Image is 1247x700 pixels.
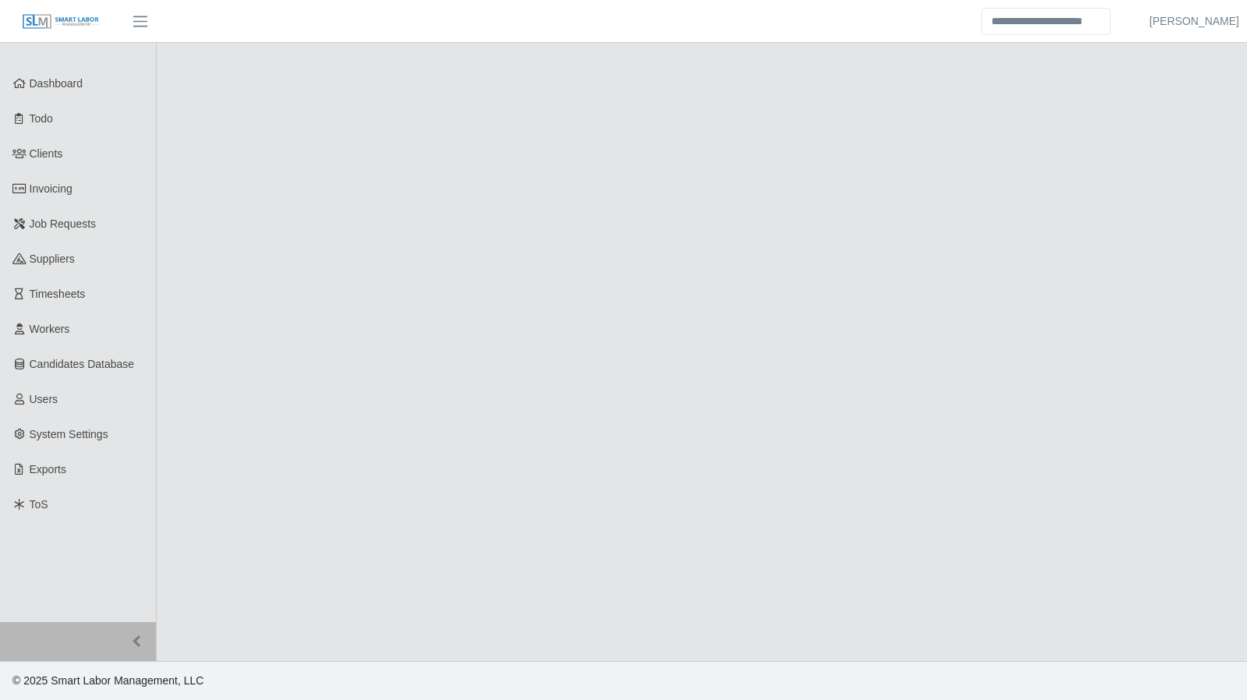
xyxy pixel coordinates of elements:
[30,288,86,300] span: Timesheets
[30,217,97,230] span: Job Requests
[30,112,53,125] span: Todo
[30,147,63,160] span: Clients
[30,393,58,405] span: Users
[1150,13,1239,30] a: [PERSON_NAME]
[30,463,66,476] span: Exports
[30,323,70,335] span: Workers
[12,674,203,687] span: © 2025 Smart Labor Management, LLC
[30,358,135,370] span: Candidates Database
[30,498,48,511] span: ToS
[30,428,108,440] span: System Settings
[981,8,1111,35] input: Search
[22,13,100,30] img: SLM Logo
[30,253,75,265] span: Suppliers
[30,182,72,195] span: Invoicing
[30,77,83,90] span: Dashboard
